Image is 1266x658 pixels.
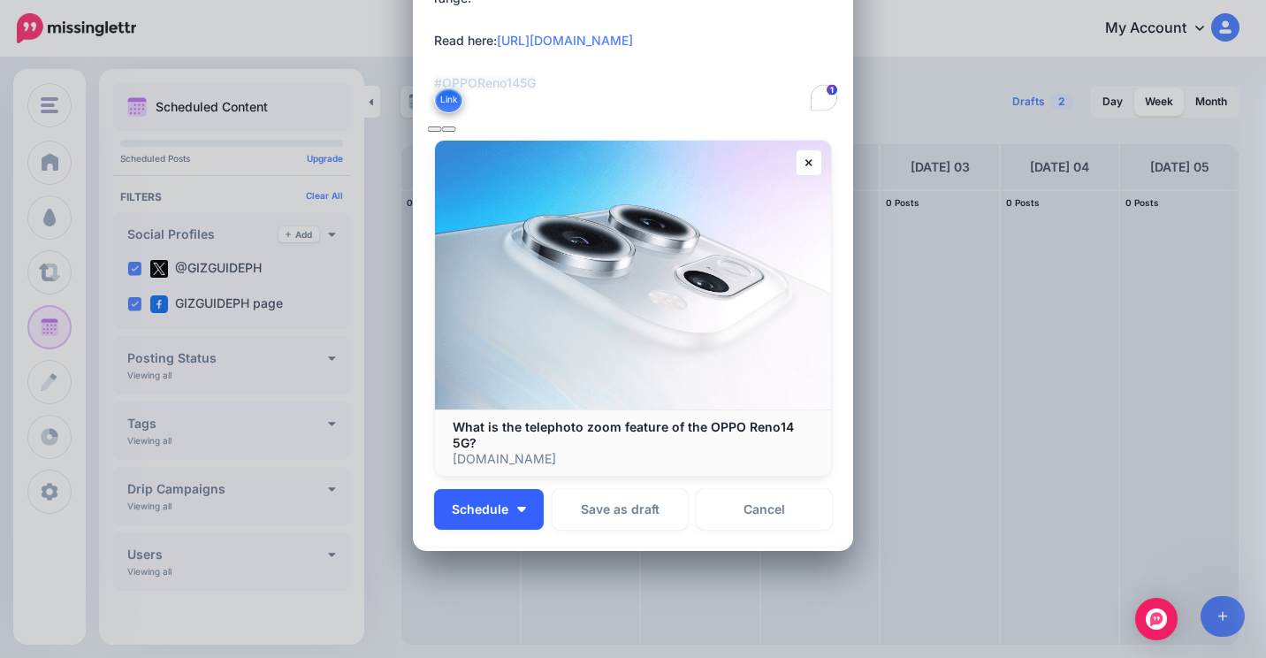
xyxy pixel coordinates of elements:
button: Link [434,87,463,113]
span: Schedule [452,503,508,516]
p: [DOMAIN_NAME] [453,451,813,467]
a: Cancel [697,489,832,530]
img: arrow-down-white.png [517,507,526,512]
img: What is the telephoto zoom feature of the OPPO Reno14 5G? [435,141,831,409]
div: Open Intercom Messenger [1135,598,1178,640]
b: What is the telephoto zoom feature of the OPPO Reno14 5G? [453,419,794,450]
button: Schedule [434,489,544,530]
button: Save as draft [553,489,688,530]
